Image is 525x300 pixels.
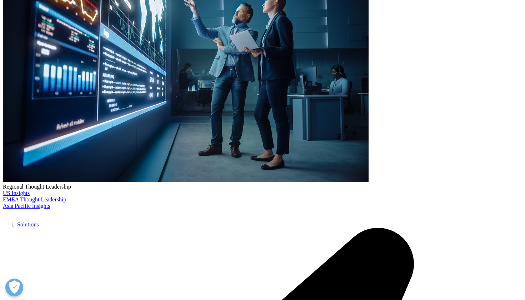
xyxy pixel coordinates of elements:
[3,203,50,209] a: Asia Pacific Insights
[17,227,39,233] a: Solutions
[3,184,522,190] div: Regional Thought Leadership
[3,196,66,202] a: EMEA Thought Leadership
[3,209,60,220] img: IQVIA Healthcare Information Technology and Pharma Clinical Research Company
[5,279,23,296] button: Open Preferences
[3,190,30,196] a: US Insights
